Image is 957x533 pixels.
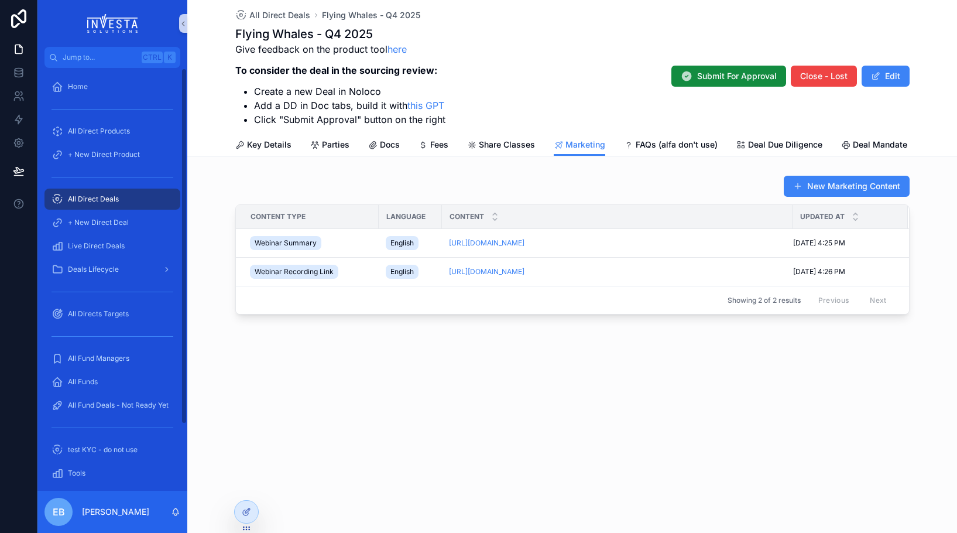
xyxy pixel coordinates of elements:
span: [DATE] 4:25 PM [793,238,845,248]
a: [URL][DOMAIN_NAME] [449,267,524,276]
span: Tools [68,469,85,478]
span: Submit For Approval [697,70,777,82]
div: scrollable content [37,68,187,491]
span: + New Direct Product [68,150,140,159]
a: All Directs Targets [44,303,180,324]
span: EB [53,505,65,519]
a: All Funds [44,371,180,392]
span: Webinar Recording Link [255,267,334,276]
a: [DATE] 4:25 PM [793,238,894,248]
span: All Funds [68,377,98,387]
span: Webinar Summary [255,238,317,248]
a: English [386,234,435,252]
span: test KYC - do not use [68,445,138,455]
a: Webinar Summary [250,234,372,252]
span: FAQs (alfa don't use) [636,139,718,151]
span: English [390,267,414,276]
span: + New Direct Deal [68,218,129,227]
span: Marketing [565,139,605,151]
a: Marketing [554,134,605,156]
button: Edit [862,66,910,87]
span: Ctrl [142,52,163,63]
li: Click "Submit Approval" button on the right [254,112,445,127]
a: Tools [44,463,180,484]
li: Create a new Deal in Noloco [254,84,445,98]
p: [PERSON_NAME] [82,506,149,518]
a: + New Direct Deal [44,212,180,233]
span: Docs [380,139,400,151]
a: All Direct Deals [235,9,310,21]
span: Deal Due Diligence [748,139,822,151]
a: [DATE] 4:26 PM [793,267,894,276]
span: Parties [322,139,349,151]
a: All Fund Deals - Not Ready Yet [44,395,180,416]
a: [URL][DOMAIN_NAME] [449,238,786,248]
span: Deals Lifecycle [68,265,119,274]
a: Docs [368,134,400,158]
a: + New Direct Product [44,144,180,165]
span: English [390,238,414,248]
a: All Direct Deals [44,189,180,210]
span: Updated at [800,212,845,221]
strong: To consider the deal in the sourcing review: [235,64,437,76]
a: English [386,262,435,281]
a: test KYC - do not use [44,439,180,460]
a: Webinar Recording Link [250,262,372,281]
h1: Flying Whales - Q4 2025 [235,26,445,42]
button: Submit For Approval [671,66,786,87]
a: Deal Due Diligence [736,134,822,158]
li: Add a DD in Doc tabs, build it with [254,98,445,112]
a: this GPT [407,100,444,111]
img: App logo [87,14,138,33]
span: All Direct Deals [249,9,310,21]
button: New Marketing Content [784,176,910,197]
span: Language [386,212,426,221]
span: All Direct Products [68,127,130,136]
a: Deals Lifecycle [44,259,180,280]
span: K [165,53,174,62]
a: Live Direct Deals [44,235,180,257]
a: All Direct Products [44,121,180,142]
span: Showing 2 of 2 results [728,296,801,305]
span: [DATE] 4:26 PM [793,267,845,276]
span: Share Classes [479,139,535,151]
a: Key Details [235,134,291,158]
p: Give feedback on the product tool [235,42,445,56]
span: Close - Lost [800,70,848,82]
a: Home [44,76,180,97]
button: Close - Lost [791,66,857,87]
a: here [387,43,407,55]
span: Jump to... [63,53,137,62]
span: All Fund Deals - Not Ready Yet [68,401,169,410]
button: Jump to...CtrlK [44,47,180,68]
span: All Direct Deals [68,194,119,204]
a: Fees [419,134,448,158]
span: Key Details [247,139,291,151]
a: Flying Whales - Q4 2025 [322,9,420,21]
a: [URL][DOMAIN_NAME] [449,238,524,247]
a: Parties [310,134,349,158]
span: Content [450,212,484,221]
span: Content Type [251,212,306,221]
span: Fees [430,139,448,151]
a: [URL][DOMAIN_NAME] [449,267,786,276]
span: All Fund Managers [68,354,129,363]
a: All Fund Managers [44,348,180,369]
a: Share Classes [467,134,535,158]
span: Live Direct Deals [68,241,125,251]
span: All Directs Targets [68,309,129,319]
span: Home [68,82,88,91]
a: FAQs (alfa don't use) [624,134,718,158]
